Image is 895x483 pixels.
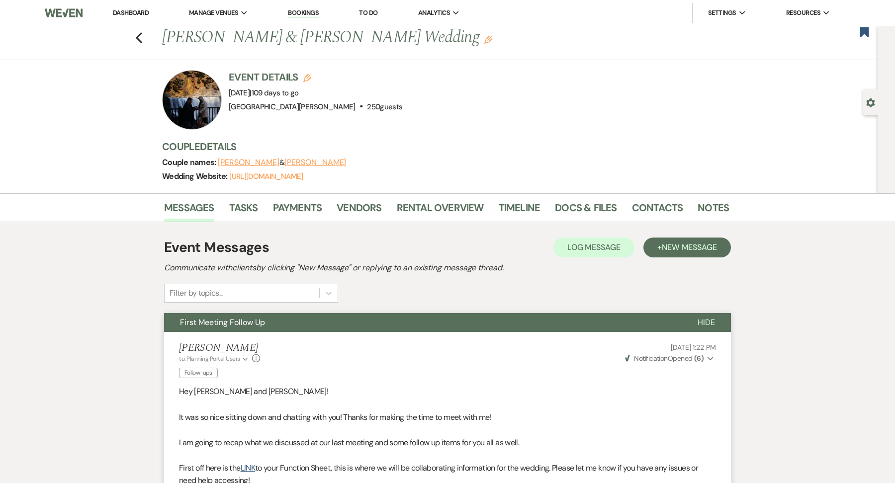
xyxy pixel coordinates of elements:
a: Tasks [229,200,258,222]
span: Notification [634,354,667,363]
button: NotificationOpened (6) [624,353,716,364]
span: Hide [698,317,715,327]
a: Timeline [499,200,540,222]
span: | [250,88,298,98]
a: Rental Overview [397,200,484,222]
span: Manage Venues [189,8,238,18]
button: [PERSON_NAME] [284,159,346,166]
h1: Event Messages [164,237,269,258]
span: & [218,158,346,167]
span: [DATE] 1:22 PM [671,343,716,352]
h2: Communicate with clients by clicking "New Message" or replying to an existing message thread. [164,262,731,274]
span: Analytics [418,8,450,18]
h5: [PERSON_NAME] [179,342,260,354]
img: Weven Logo [45,2,83,23]
span: New Message [662,242,717,252]
a: LINK [241,463,255,473]
button: Log Message [553,238,634,257]
a: Notes [698,200,729,222]
a: Vendors [337,200,381,222]
a: [URL][DOMAIN_NAME] [229,171,303,181]
span: [DATE] [229,88,299,98]
button: [PERSON_NAME] [218,159,279,166]
span: First Meeting Follow Up [180,317,265,327]
span: It was so nice sitting down and chatting with you! Thanks for making the time to meet with me! [179,412,491,422]
div: Filter by topics... [170,287,223,299]
button: +New Message [643,238,731,257]
h1: [PERSON_NAME] & [PERSON_NAME] Wedding [162,26,608,50]
strong: ( 6 ) [694,354,704,363]
span: First off here is the [179,463,241,473]
span: Opened [625,354,704,363]
a: Docs & Files [555,200,617,222]
a: To Do [359,8,377,17]
a: Contacts [632,200,683,222]
button: Hide [682,313,731,332]
span: Couple names: [162,157,218,167]
span: 109 days to go [252,88,299,98]
a: Bookings [288,8,319,18]
button: to: Planning Portal Users [179,354,250,363]
span: I am going to recap what we discussed at our last meeting and some follow up items for you all as... [179,437,519,448]
span: [GEOGRAPHIC_DATA][PERSON_NAME] [229,102,356,112]
button: Edit [484,35,492,44]
span: Resources [786,8,820,18]
button: Open lead details [866,97,875,107]
a: Payments [273,200,322,222]
button: First Meeting Follow Up [164,313,682,332]
a: Messages [164,200,214,222]
span: Follow-ups [179,368,218,378]
span: Settings [708,8,736,18]
span: to: Planning Portal Users [179,355,240,363]
a: Dashboard [113,8,149,17]
span: Wedding Website: [162,171,229,181]
h3: Event Details [229,70,402,84]
span: Log Message [567,242,621,252]
span: 250 guests [367,102,402,112]
span: Hey [PERSON_NAME] and [PERSON_NAME]! [179,386,328,397]
h3: Couple Details [162,140,719,154]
